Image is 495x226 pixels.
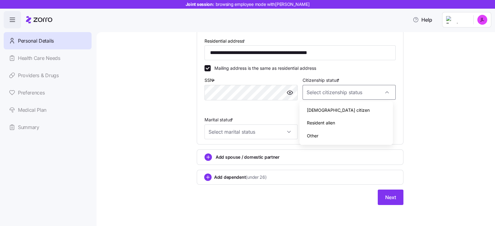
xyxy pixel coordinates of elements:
[216,154,280,160] span: Add spouse / domestic partner
[204,116,234,123] label: Marital status
[4,32,92,49] a: Personal Details
[186,1,310,7] span: Joint session:
[4,67,92,84] a: Providers & Drugs
[4,84,92,101] a: Preferences
[214,174,267,180] span: Add dependent
[18,37,54,45] span: Personal Details
[378,190,403,205] button: Next
[246,174,266,180] span: (under 26)
[204,124,298,139] input: Select marital status
[204,38,246,44] label: Residential address
[307,107,370,114] span: [DEMOGRAPHIC_DATA] citizen
[446,16,468,23] img: Employer logo
[4,119,92,136] a: Summary
[204,174,212,181] svg: add icon
[385,194,396,201] span: Next
[303,77,341,84] label: Citizenship status
[413,16,432,23] span: Help
[408,14,437,26] button: Help
[211,65,316,71] label: Mailing address is the same as residential address
[4,49,92,67] a: Health Care Needs
[303,85,396,100] input: Select citizenship status
[204,77,216,84] label: SSN
[204,153,212,161] svg: add icon
[307,119,335,126] span: Resident alien
[307,132,318,139] span: Other
[4,101,92,119] a: Medical Plan
[477,15,487,25] img: b437288dde4e7daaf887351b6b892c64
[216,1,310,7] span: browsing employee mode with [PERSON_NAME]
